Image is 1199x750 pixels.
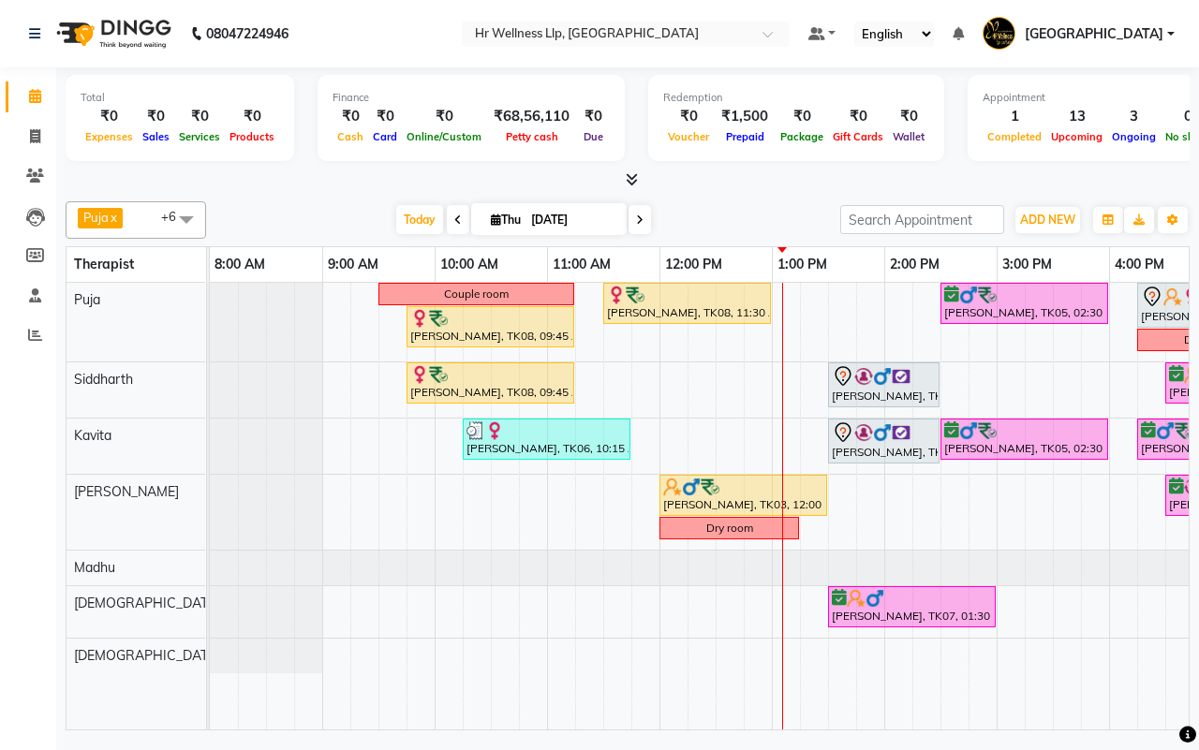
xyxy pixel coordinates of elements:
[885,251,944,278] a: 2:00 PM
[1110,251,1169,278] a: 4:00 PM
[1046,106,1107,127] div: 13
[486,213,525,227] span: Thu
[830,589,994,625] div: [PERSON_NAME], TK07, 01:30 PM-03:00 PM, Massage 60 Min
[368,130,402,143] span: Card
[1046,130,1107,143] span: Upcoming
[579,130,608,143] span: Due
[74,256,134,272] span: Therapist
[368,106,402,127] div: ₹0
[828,130,888,143] span: Gift Cards
[714,106,776,127] div: ₹1,500
[81,90,279,106] div: Total
[773,251,832,278] a: 1:00 PM
[942,286,1106,321] div: [PERSON_NAME], TK05, 02:30 PM-04:00 PM, Swedish Massage 60 Min
[161,209,190,224] span: +6
[74,483,179,500] span: [PERSON_NAME]
[828,106,888,127] div: ₹0
[663,106,714,127] div: ₹0
[776,130,828,143] span: Package
[333,90,610,106] div: Finance
[661,478,825,513] div: [PERSON_NAME], TK03, 12:00 PM-01:30 PM, Herbal Potli Massage
[323,251,383,278] a: 9:00 AM
[1107,106,1161,127] div: 3
[525,206,619,234] input: 2025-09-04
[942,421,1106,457] div: [PERSON_NAME], TK05, 02:30 PM-04:00 PM, Swedish Massage 60 Min
[74,559,115,576] span: Madhu
[206,7,289,60] b: 08047224946
[444,286,509,302] div: Couple room
[436,251,503,278] a: 10:00 AM
[81,106,138,127] div: ₹0
[660,251,727,278] a: 12:00 PM
[888,130,929,143] span: Wallet
[109,210,117,225] a: x
[486,106,577,127] div: ₹68,56,110
[138,130,174,143] span: Sales
[465,421,629,457] div: [PERSON_NAME], TK06, 10:15 AM-11:45 AM, Scrubassage 60 Min
[74,647,267,664] span: [DEMOGRAPHIC_DATA] waitlist
[663,130,714,143] span: Voucher
[663,90,929,106] div: Redemption
[998,251,1057,278] a: 3:00 PM
[577,106,610,127] div: ₹0
[333,106,368,127] div: ₹0
[225,130,279,143] span: Products
[210,251,270,278] a: 8:00 AM
[1107,130,1161,143] span: Ongoing
[983,130,1046,143] span: Completed
[830,421,938,461] div: [PERSON_NAME], TK01, 01:30 PM-02:30 PM, Swedish Massage with Wintergreen, Bayleaf & Clove 60 Min
[402,130,486,143] span: Online/Custom
[983,106,1046,127] div: 1
[1020,213,1075,227] span: ADD NEW
[402,106,486,127] div: ₹0
[408,365,572,401] div: [PERSON_NAME], TK08, 09:45 AM-11:15 AM, Swedish Massage 60 Min
[396,205,443,234] span: Today
[605,286,769,321] div: [PERSON_NAME], TK08, 11:30 AM-01:00 PM, Swedish Massage 60 Min
[174,130,225,143] span: Services
[333,130,368,143] span: Cash
[74,291,100,308] span: Puja
[74,595,267,611] span: [DEMOGRAPHIC_DATA] waitlist
[74,371,133,388] span: Siddharth
[840,205,1004,234] input: Search Appointment
[721,130,769,143] span: Prepaid
[225,106,279,127] div: ₹0
[81,130,138,143] span: Expenses
[408,309,572,345] div: [PERSON_NAME], TK08, 09:45 AM-11:15 AM, Swedish Massage 60 Min
[48,7,176,60] img: logo
[1015,207,1080,233] button: ADD NEW
[74,427,111,444] span: Kavita
[174,106,225,127] div: ₹0
[776,106,828,127] div: ₹0
[83,210,109,225] span: Puja
[706,520,753,537] div: Dry room
[830,365,938,404] div: [PERSON_NAME], TK01, 01:30 PM-02:30 PM, Swedish Massage with Wintergreen, Bayleaf & Clove 60 Min
[548,251,615,278] a: 11:00 AM
[888,106,929,127] div: ₹0
[501,130,563,143] span: Petty cash
[983,17,1015,50] img: Koregaon Park
[1025,24,1163,44] span: [GEOGRAPHIC_DATA]
[138,106,174,127] div: ₹0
